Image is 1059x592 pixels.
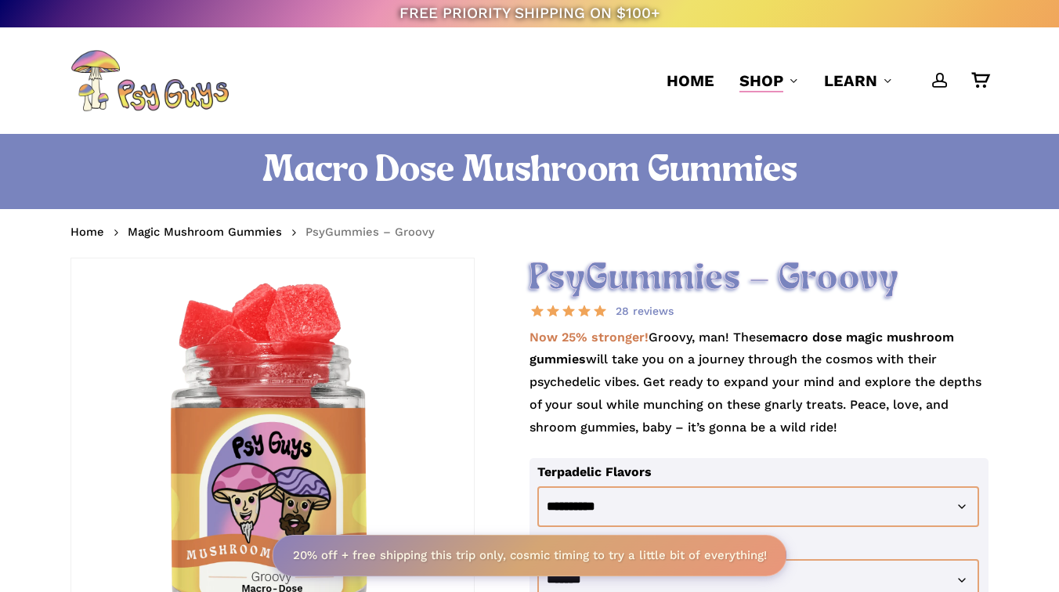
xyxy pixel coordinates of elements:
h2: PsyGummies – Groovy [529,258,989,301]
a: Home [70,224,104,240]
a: Shop [739,70,799,92]
img: PsyGuys [70,49,229,112]
nav: Main Menu [654,27,989,134]
a: Magic Mushroom Gummies [128,224,282,240]
span: Home [667,71,714,90]
a: Learn [824,70,893,92]
p: Groovy, man! These will take you on a journey through the cosmos with their psychedelic vibes. Ge... [529,327,989,458]
span: PsyGummies – Groovy [305,225,435,239]
strong: 20% off + free shipping this trip only, cosmic timing to try a little bit of everything! [293,548,767,562]
h1: Macro Dose Mushroom Gummies [70,150,989,193]
span: Learn [824,71,877,90]
label: Terpadelic Flavors [537,464,652,479]
strong: Now 25% stronger! [529,330,649,345]
span: Shop [739,71,783,90]
a: Home [667,70,714,92]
